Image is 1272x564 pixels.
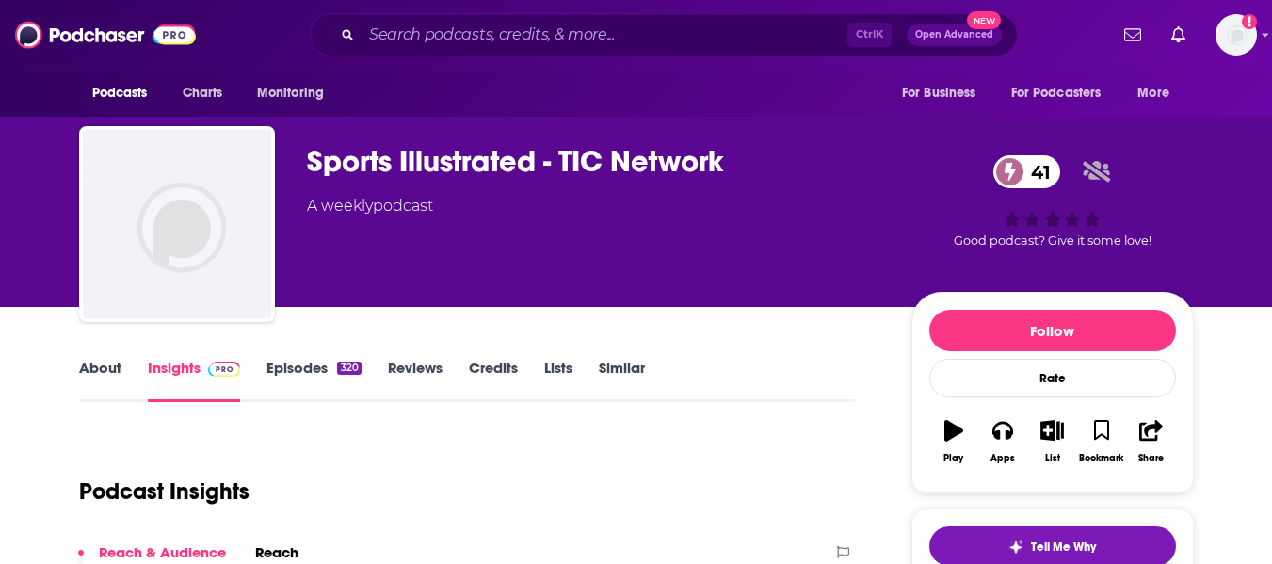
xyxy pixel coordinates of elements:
[1117,19,1149,51] a: Show notifications dropdown
[1216,14,1257,56] button: Show profile menu
[1011,80,1102,106] span: For Podcasters
[208,362,241,377] img: Podchaser Pro
[79,359,121,402] a: About
[1031,540,1096,555] span: Tell Me Why
[1216,14,1257,56] span: Logged in as KaitlynEsposito
[544,359,572,402] a: Lists
[1124,75,1193,111] button: open menu
[1045,453,1060,464] div: List
[967,11,1001,29] span: New
[889,75,1000,111] button: open menu
[310,13,1018,56] div: Search podcasts, credits, & more...
[954,234,1151,248] span: Good podcast? Give it some love!
[1012,155,1060,188] span: 41
[1079,453,1123,464] div: Bookmark
[183,80,223,106] span: Charts
[993,155,1060,188] a: 41
[999,75,1129,111] button: open menu
[599,359,645,402] a: Similar
[255,543,298,561] h2: Reach
[929,359,1176,397] div: Rate
[469,359,518,402] a: Credits
[362,20,847,50] input: Search podcasts, credits, & more...
[929,310,1176,351] button: Follow
[1164,19,1193,51] a: Show notifications dropdown
[170,75,234,111] a: Charts
[15,17,196,53] img: Podchaser - Follow, Share and Rate Podcasts
[1138,453,1164,464] div: Share
[99,543,226,561] p: Reach & Audience
[929,408,978,475] button: Play
[1216,14,1257,56] img: User Profile
[911,143,1194,260] div: 41Good podcast? Give it some love!
[902,80,976,106] span: For Business
[266,359,361,402] a: Episodes320
[148,359,241,402] a: InsightsPodchaser Pro
[1008,540,1023,555] img: tell me why sparkle
[79,477,250,506] h1: Podcast Insights
[1077,408,1126,475] button: Bookmark
[990,453,1015,464] div: Apps
[1242,14,1257,29] svg: Add a profile image
[943,453,963,464] div: Play
[307,195,433,218] div: A weekly podcast
[79,75,172,111] button: open menu
[337,362,361,375] div: 320
[1126,408,1175,475] button: Share
[1137,80,1169,106] span: More
[388,359,443,402] a: Reviews
[915,30,993,40] span: Open Advanced
[907,24,1002,46] button: Open AdvancedNew
[847,23,892,47] span: Ctrl K
[978,408,1027,475] button: Apps
[92,80,148,106] span: Podcasts
[257,80,324,106] span: Monitoring
[1027,408,1076,475] button: List
[83,130,271,318] img: Sports Illustrated - TIC Network
[244,75,348,111] button: open menu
